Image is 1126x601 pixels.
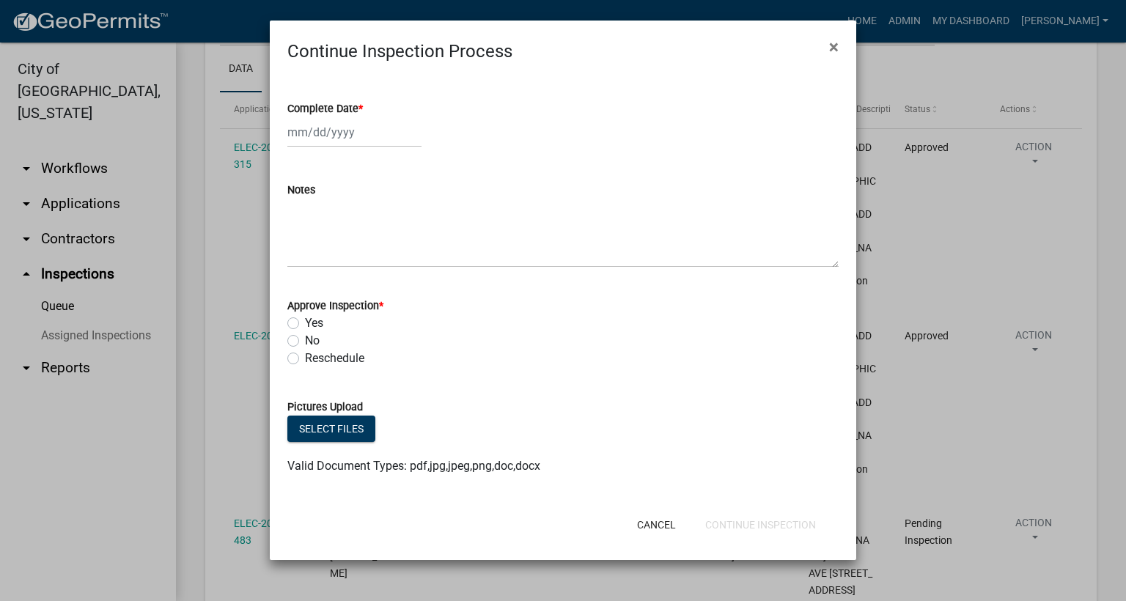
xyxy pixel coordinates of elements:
[817,26,850,67] button: Close
[287,104,363,114] label: Complete Date
[287,402,363,413] label: Pictures Upload
[287,459,540,473] span: Valid Document Types: pdf,jpg,jpeg,png,doc,docx
[305,314,323,332] label: Yes
[287,301,383,311] label: Approve Inspection
[693,512,828,538] button: Continue Inspection
[625,512,688,538] button: Cancel
[287,38,512,64] h4: Continue Inspection Process
[829,37,839,57] span: ×
[287,185,315,196] label: Notes
[287,416,375,442] button: Select files
[287,117,422,147] input: mm/dd/yyyy
[305,332,320,350] label: No
[305,350,364,367] label: Reschedule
